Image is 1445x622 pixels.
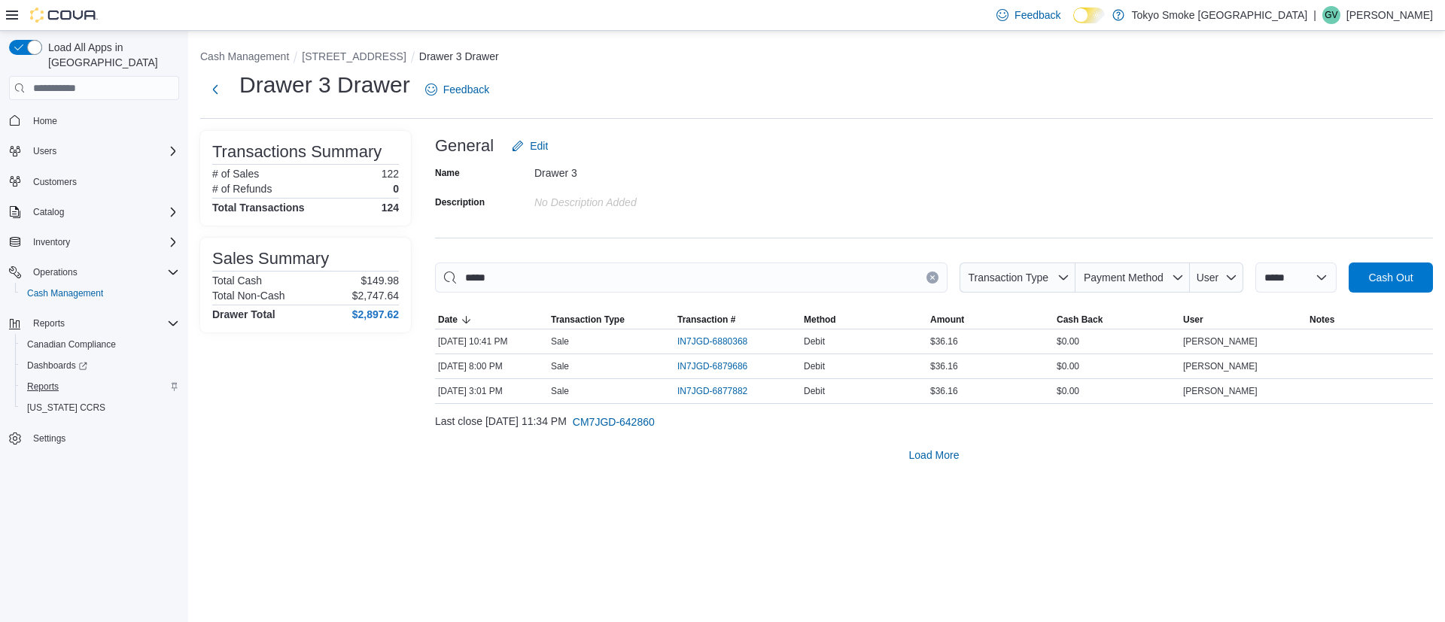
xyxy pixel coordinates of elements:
[1368,270,1413,285] span: Cash Out
[926,272,938,284] button: Clear input
[677,332,762,350] button: IN7JGD-6880368
[382,168,399,180] p: 122
[1183,314,1203,326] span: User
[212,183,272,195] h6: # of Refunds
[930,335,958,347] span: $36.16
[1054,311,1180,329] button: Cash Back
[27,172,179,191] span: Customers
[677,385,747,397] span: IN7JGD-6877882
[21,357,179,375] span: Dashboards
[15,397,185,418] button: [US_STATE] CCRS
[393,183,399,195] p: 0
[3,202,185,223] button: Catalog
[1349,262,1433,293] button: Cash Out
[15,283,185,304] button: Cash Management
[27,381,59,393] span: Reports
[435,407,1433,437] div: Last close [DATE] 11:34 PM
[212,202,305,214] h4: Total Transactions
[1073,8,1105,23] input: Dark Mode
[27,111,179,129] span: Home
[27,233,76,251] button: Inventory
[27,173,83,191] a: Customers
[9,103,179,488] nav: Complex example
[27,314,71,332] button: Reports
[1054,332,1180,350] div: $0.00
[677,357,762,375] button: IN7JGD-6879686
[3,141,185,162] button: Users
[21,378,65,396] a: Reports
[33,206,64,218] span: Catalog
[1346,6,1433,24] p: [PERSON_NAME]
[212,308,275,320] h4: Drawer Total
[1180,311,1307,329] button: User
[677,360,747,372] span: IN7JGD-6879686
[33,266,78,278] span: Operations
[33,236,70,248] span: Inventory
[15,334,185,355] button: Canadian Compliance
[930,314,964,326] span: Amount
[27,263,179,281] span: Operations
[33,145,56,157] span: Users
[930,360,958,372] span: $36.16
[27,203,179,221] span: Catalog
[927,311,1054,329] button: Amount
[27,360,87,372] span: Dashboards
[930,385,958,397] span: $36.16
[435,137,494,155] h3: General
[42,40,179,70] span: Load All Apps in [GEOGRAPHIC_DATA]
[21,284,109,302] a: Cash Management
[438,314,458,326] span: Date
[239,70,410,100] h1: Drawer 3 Drawer
[804,314,836,326] span: Method
[352,290,399,302] p: $2,747.64
[804,385,825,397] span: Debit
[21,357,93,375] a: Dashboards
[530,138,548,153] span: Edit
[551,335,569,347] p: Sale
[33,317,65,329] span: Reports
[15,355,185,376] a: Dashboards
[419,50,499,62] button: Drawer 3 Drawer
[551,360,569,372] p: Sale
[1183,360,1258,372] span: [PERSON_NAME]
[909,448,960,463] span: Load More
[30,8,98,23] img: Cova
[1183,385,1258,397] span: [PERSON_NAME]
[435,332,548,350] div: [DATE] 10:41 PM
[551,314,625,326] span: Transaction Type
[3,232,185,253] button: Inventory
[548,311,674,329] button: Transaction Type
[506,131,554,161] button: Edit
[33,115,57,127] span: Home
[27,402,105,414] span: [US_STATE] CCRS
[21,378,179,396] span: Reports
[534,161,736,179] div: Drawer 3
[804,360,825,372] span: Debit
[677,382,762,400] button: IN7JGD-6877882
[33,176,77,188] span: Customers
[674,311,801,329] button: Transaction #
[435,167,460,179] label: Name
[801,311,927,329] button: Method
[21,335,122,353] a: Canadian Compliance
[551,385,569,397] p: Sale
[435,311,548,329] button: Date
[960,262,1075,293] button: Transaction Type
[1197,272,1219,284] span: User
[968,272,1048,284] span: Transaction Type
[27,429,71,448] a: Settings
[1015,8,1060,23] span: Feedback
[27,142,62,160] button: Users
[3,262,185,283] button: Operations
[200,49,1433,67] nav: An example of EuiBreadcrumbs
[419,74,495,105] a: Feedback
[1132,6,1308,24] p: Tokyo Smoke [GEOGRAPHIC_DATA]
[804,335,825,347] span: Debit
[1183,335,1258,347] span: [PERSON_NAME]
[573,414,655,429] span: CM7JGD-642860
[435,382,548,400] div: [DATE] 3:01 PM
[1322,6,1340,24] div: Gaberielle Viloria
[21,399,111,417] a: [US_STATE] CCRS
[27,287,103,299] span: Cash Management
[677,335,747,347] span: IN7JGD-6880368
